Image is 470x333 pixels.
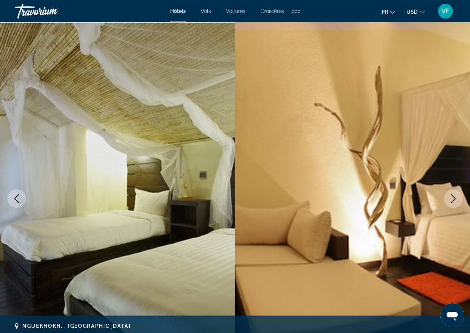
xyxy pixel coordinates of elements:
[7,189,26,208] button: Previous image
[406,9,418,15] span: USD
[406,6,425,17] button: Change currency
[292,5,300,17] button: Extra navigation items
[22,323,130,329] span: Nguekhokh, , [GEOGRAPHIC_DATA]
[201,8,211,14] a: Vols
[444,189,463,208] button: Next image
[226,8,246,14] a: Voitures
[382,9,388,15] span: fr
[15,1,89,21] a: Travorium
[441,7,450,15] span: VF
[440,303,464,327] iframe: Bouton de lancement de la fenêtre de messagerie
[436,3,455,19] button: User Menu
[260,8,284,14] a: Croisières
[382,6,395,17] button: Change language
[170,8,186,14] a: Hôtels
